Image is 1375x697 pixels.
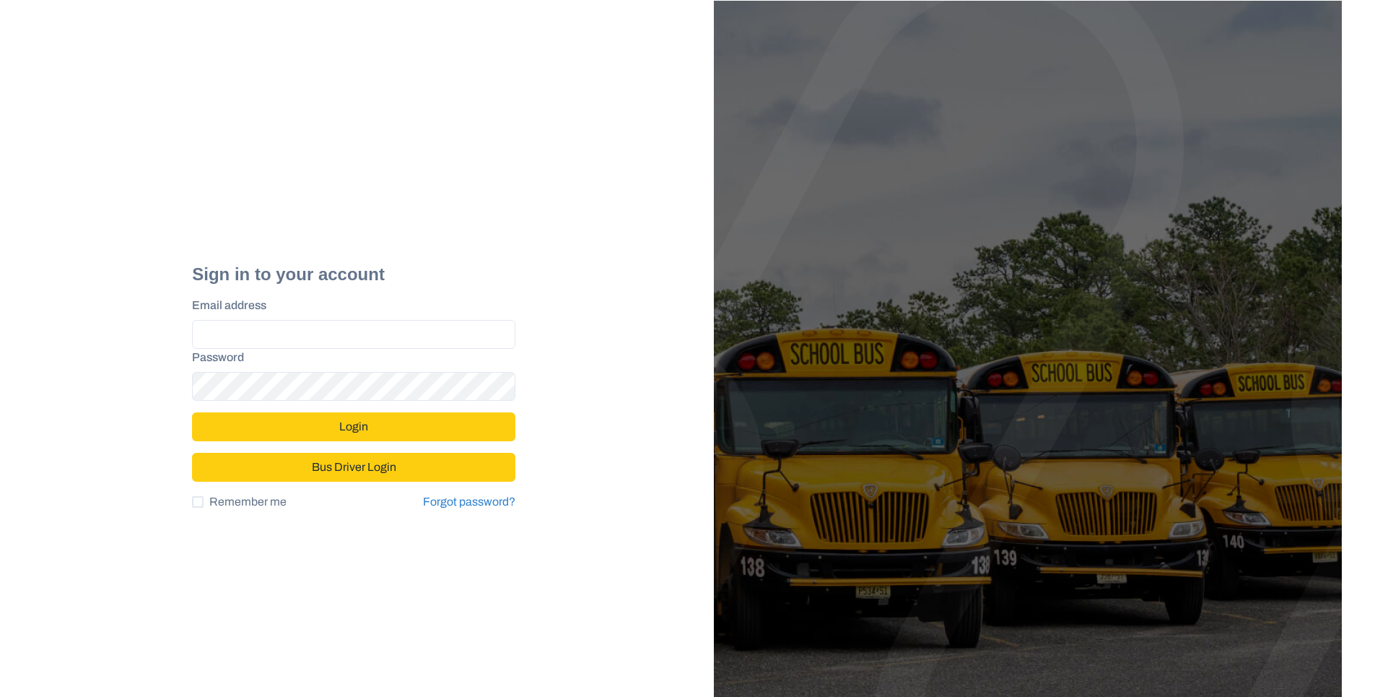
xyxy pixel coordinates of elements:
label: Email address [192,297,507,314]
label: Password [192,349,507,366]
button: Bus Driver Login [192,453,515,482]
a: Forgot password? [423,495,515,508]
span: Remember me [209,493,287,511]
button: Login [192,412,515,441]
a: Forgot password? [423,493,515,511]
a: Bus Driver Login [192,454,515,467]
h2: Sign in to your account [192,264,515,285]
